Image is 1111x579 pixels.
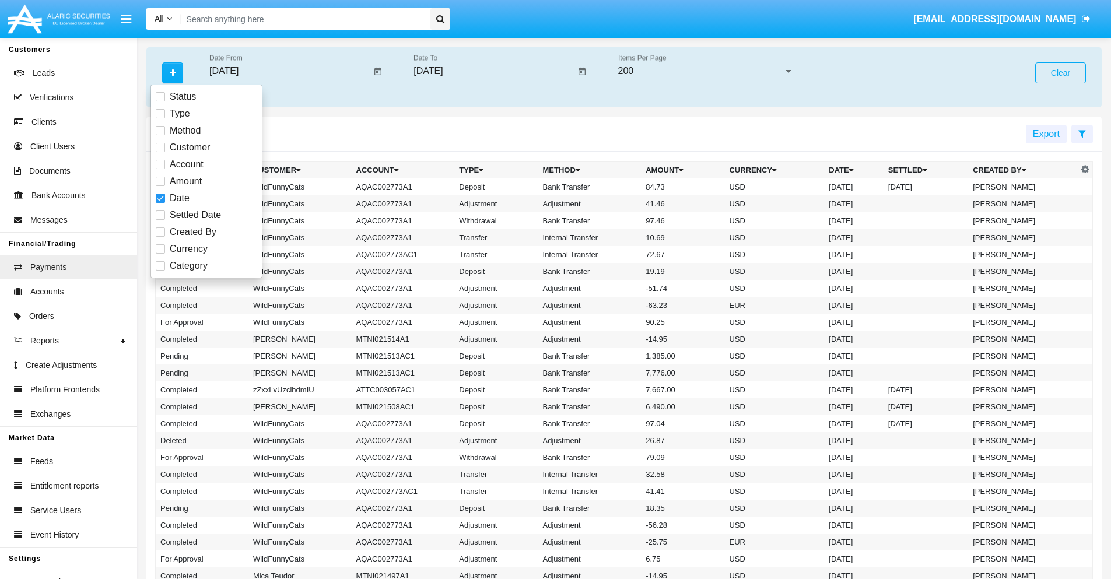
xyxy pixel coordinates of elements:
[156,534,248,550] td: Completed
[641,466,724,483] td: 32.58
[248,280,352,297] td: WildFunnyCats
[968,212,1078,229] td: [PERSON_NAME]
[454,483,538,500] td: Transfer
[824,398,884,415] td: [DATE]
[641,550,724,567] td: 6.75
[248,246,352,263] td: WildFunnyCats
[824,381,884,398] td: [DATE]
[454,449,538,466] td: Withdrawal
[454,314,538,331] td: Adjustment
[538,246,642,263] td: Internal Transfer
[968,500,1078,517] td: [PERSON_NAME]
[724,229,824,246] td: USD
[641,449,724,466] td: 79.09
[30,408,71,420] span: Exchanges
[824,314,884,331] td: [DATE]
[641,432,724,449] td: 26.87
[156,297,248,314] td: Completed
[724,517,824,534] td: USD
[968,314,1078,331] td: [PERSON_NAME]
[352,534,455,550] td: AQAC002773A1
[454,364,538,381] td: Deposit
[968,398,1078,415] td: [PERSON_NAME]
[352,517,455,534] td: AQAC002773A1
[33,67,55,79] span: Leads
[968,263,1078,280] td: [PERSON_NAME]
[538,178,642,195] td: Bank Transfer
[170,208,221,222] span: Settled Date
[352,415,455,432] td: AQAC002773A1
[30,261,66,273] span: Payments
[724,162,824,179] th: Currency
[156,449,248,466] td: For Approval
[454,432,538,449] td: Adjustment
[968,280,1078,297] td: [PERSON_NAME]
[538,263,642,280] td: Bank Transfer
[248,466,352,483] td: WildFunnyCats
[538,415,642,432] td: Bank Transfer
[352,331,455,348] td: MTNI021514A1
[454,229,538,246] td: Transfer
[156,415,248,432] td: Completed
[156,280,248,297] td: Completed
[352,398,455,415] td: MTNI021508AC1
[170,191,190,205] span: Date
[454,348,538,364] td: Deposit
[352,381,455,398] td: ATTC003057AC1
[641,178,724,195] td: 84.73
[248,263,352,280] td: WildFunnyCats
[248,381,352,398] td: zZxxLvUzclhdmIU
[724,398,824,415] td: USD
[454,212,538,229] td: Withdrawal
[352,280,455,297] td: AQAC002773A1
[884,162,968,179] th: Settled
[248,483,352,500] td: WildFunnyCats
[824,178,884,195] td: [DATE]
[538,229,642,246] td: Internal Transfer
[371,65,385,79] button: Open calendar
[968,246,1078,263] td: [PERSON_NAME]
[248,297,352,314] td: WildFunnyCats
[641,517,724,534] td: -56.28
[248,195,352,212] td: WildFunnyCats
[724,297,824,314] td: EUR
[30,504,81,517] span: Service Users
[824,162,884,179] th: Date
[156,466,248,483] td: Completed
[641,246,724,263] td: 72.67
[30,455,53,468] span: Feeds
[156,331,248,348] td: Completed
[248,534,352,550] td: WildFunnyCats
[31,190,86,202] span: Bank Accounts
[352,314,455,331] td: AQAC002773A1
[824,280,884,297] td: [DATE]
[968,178,1078,195] td: [PERSON_NAME]
[454,517,538,534] td: Adjustment
[352,500,455,517] td: AQAC002773A1
[248,517,352,534] td: WildFunnyCats
[248,229,352,246] td: WildFunnyCats
[724,263,824,280] td: USD
[454,550,538,567] td: Adjustment
[824,432,884,449] td: [DATE]
[146,13,181,25] a: All
[454,415,538,432] td: Deposit
[913,14,1076,24] span: [EMAIL_ADDRESS][DOMAIN_NAME]
[248,314,352,331] td: WildFunnyCats
[538,466,642,483] td: Internal Transfer
[352,297,455,314] td: AQAC002773A1
[352,483,455,500] td: AQAC002773AC1
[454,500,538,517] td: Deposit
[724,432,824,449] td: USD
[641,415,724,432] td: 97.04
[641,534,724,550] td: -25.75
[968,297,1078,314] td: [PERSON_NAME]
[724,534,824,550] td: EUR
[538,500,642,517] td: Bank Transfer
[538,364,642,381] td: Bank Transfer
[248,550,352,567] td: WildFunnyCats
[618,66,634,76] span: 200
[824,517,884,534] td: [DATE]
[724,195,824,212] td: USD
[968,449,1078,466] td: [PERSON_NAME]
